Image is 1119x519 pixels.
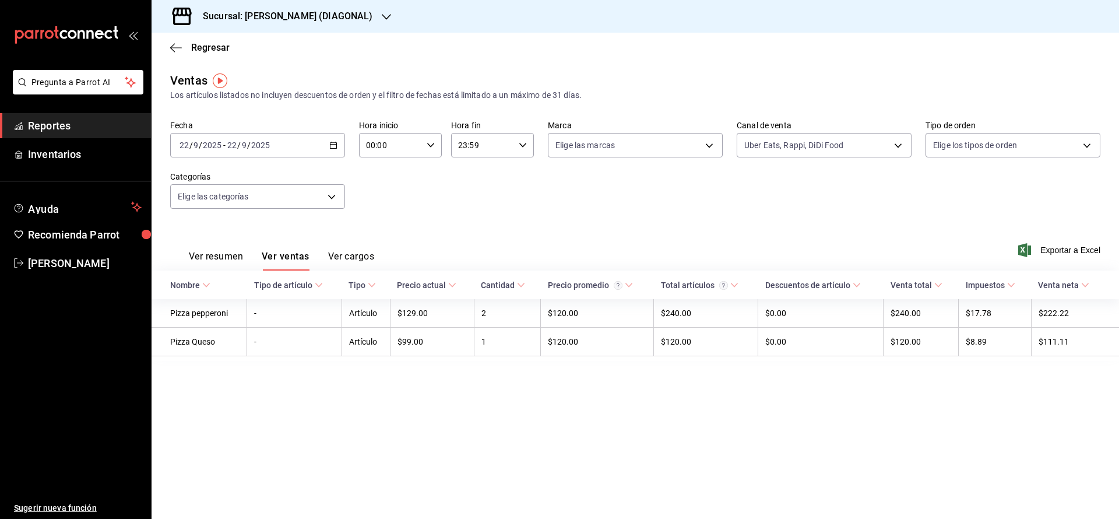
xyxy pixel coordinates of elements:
td: Artículo [342,299,390,328]
div: Descuentos de artículo [765,280,850,290]
span: Regresar [191,42,230,53]
td: $0.00 [758,299,884,328]
td: $240.00 [884,299,959,328]
span: Tipo de artículo [254,280,323,290]
td: Pizza pepperoni [152,299,247,328]
td: 2 [474,299,540,328]
a: Pregunta a Parrot AI [8,85,143,97]
div: Impuestos [966,280,1005,290]
div: Precio actual [397,280,446,290]
span: Elige los tipos de orden [933,139,1017,151]
div: Precio promedio [548,280,622,290]
div: Ventas [170,72,207,89]
span: Total artículos [661,280,738,290]
input: -- [179,141,189,150]
input: ---- [202,141,222,150]
label: Tipo de orden [926,121,1100,129]
label: Categorías [170,173,345,181]
span: Precio actual [397,280,456,290]
span: Reportes [28,118,142,134]
td: $17.78 [959,299,1031,328]
div: Cantidad [481,280,515,290]
label: Canal de venta [737,121,912,129]
span: Tipo [349,280,376,290]
div: Venta total [891,280,932,290]
svg: Precio promedio = Total artículos / cantidad [614,281,622,290]
button: Ver resumen [189,251,243,271]
span: Precio promedio [548,280,633,290]
td: Pizza Queso [152,328,247,356]
span: Nombre [170,280,210,290]
label: Fecha [170,121,345,129]
div: Los artículos listados no incluyen descuentos de orden y el filtro de fechas está limitado a un m... [170,89,1100,101]
div: navigation tabs [189,251,374,271]
span: / [237,141,241,150]
label: Hora fin [451,121,534,129]
input: -- [241,141,247,150]
span: Descuentos de artículo [765,280,861,290]
button: open_drawer_menu [128,30,138,40]
label: Marca [548,121,723,129]
div: Tipo [349,280,365,290]
span: Inventarios [28,146,142,162]
button: Regresar [170,42,230,53]
td: - [247,328,342,356]
h3: Sucursal: [PERSON_NAME] (DIAGONAL) [193,9,372,23]
td: $120.00 [884,328,959,356]
td: $8.89 [959,328,1031,356]
span: [PERSON_NAME] [28,255,142,271]
div: Total artículos [661,280,728,290]
div: Tipo de artículo [254,280,312,290]
span: Cantidad [481,280,525,290]
img: Tooltip marker [213,73,227,88]
div: Nombre [170,280,200,290]
span: Ayuda [28,200,126,214]
td: $111.11 [1031,328,1119,356]
div: Venta neta [1038,280,1079,290]
span: / [247,141,251,150]
span: Elige las categorías [178,191,249,202]
input: -- [193,141,199,150]
button: Exportar a Excel [1021,243,1100,257]
td: $129.00 [390,299,474,328]
button: Ver cargos [328,251,375,271]
input: -- [227,141,237,150]
label: Hora inicio [359,121,442,129]
span: Elige las marcas [555,139,615,151]
span: / [199,141,202,150]
td: 1 [474,328,540,356]
span: Pregunta a Parrot AI [31,76,125,89]
span: / [189,141,193,150]
td: Artículo [342,328,390,356]
span: Uber Eats, Rappi, DiDi Food [744,139,844,151]
input: ---- [251,141,270,150]
td: $120.00 [541,299,654,328]
td: $120.00 [541,328,654,356]
span: Venta neta [1038,280,1089,290]
span: - [223,141,226,150]
td: $240.00 [654,299,758,328]
td: $0.00 [758,328,884,356]
td: $222.22 [1031,299,1119,328]
span: Impuestos [966,280,1015,290]
td: - [247,299,342,328]
td: $120.00 [654,328,758,356]
span: Venta total [891,280,942,290]
button: Pregunta a Parrot AI [13,70,143,94]
span: Sugerir nueva función [14,502,142,514]
svg: El total artículos considera cambios de precios en los artículos así como costos adicionales por ... [719,281,728,290]
button: Ver ventas [262,251,309,271]
span: Recomienda Parrot [28,227,142,243]
td: $99.00 [390,328,474,356]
